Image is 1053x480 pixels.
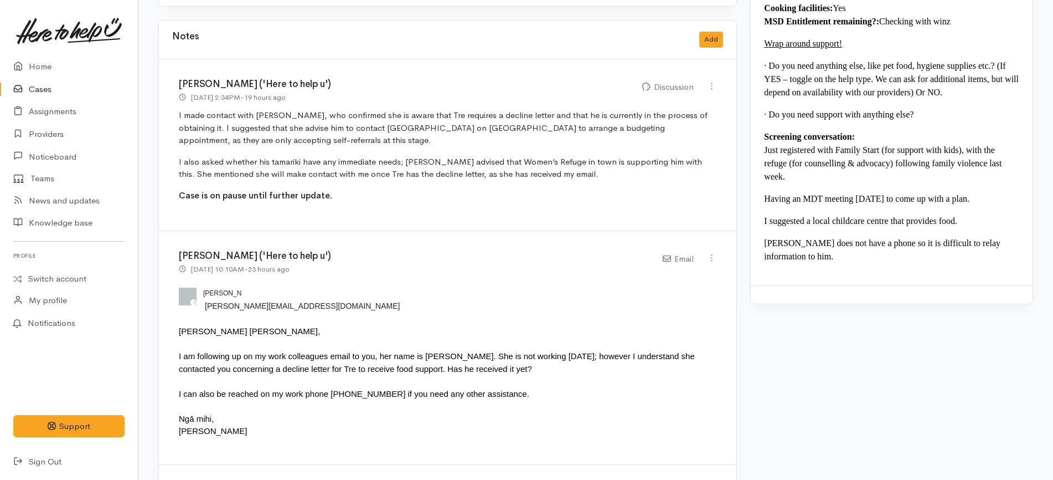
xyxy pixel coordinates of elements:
h3: [PERSON_NAME] ('Here to help u') [179,79,629,90]
div: I can also be reached on my work phone [PHONE_NUMBER] if you need any other assistance. [179,388,716,401]
div: - [179,91,286,103]
p: I made contact with [PERSON_NAME], who confirmed she is aware that Tre requires a decline letter ... [179,109,716,147]
p: I suggested a local childcare centre that provides food. [764,215,1019,228]
div: ​ ​ [203,300,718,312]
time: [DATE] 10:10AM [191,264,244,274]
p: [PERSON_NAME] does not have a phone so it is difficult to relay information to him. [764,237,1019,263]
div: I am following up on my work colleagues email to you, her name is [PERSON_NAME]. She is not worki... [179,350,716,375]
p: · Do you need anything else, like pet food, hygiene supplies etc.? (If YES – toggle on the help t... [764,59,1019,99]
button: Add [699,32,723,48]
h3: [PERSON_NAME] ('Here to help u') [179,251,649,262]
u: Wrap around support! [764,39,842,48]
div: [PERSON_NAME] [179,425,716,438]
b: Screening conversation: [764,132,855,141]
h6: Profile [13,248,125,263]
p: Having an MDT meeting [DATE] to come up with a plan. [764,192,1019,206]
button: Support [13,415,125,438]
p: I also asked whether his tamariki have any immediate needs; [PERSON_NAME] advised that Women’s Re... [179,156,716,181]
time: 23 hours ago [248,264,290,274]
div: [PERSON_NAME] [PERSON_NAME], [179,325,716,338]
time: 19 hours ago [244,93,286,102]
div: - [179,263,290,275]
b: MSD Entitlement remaining?: [764,17,879,26]
span:  [194,300,197,305]
div: Email [663,253,694,265]
span: [PERSON_NAME][EMAIL_ADDRESS][DOMAIN_NAME] [205,302,400,310]
h3: Notes [172,32,199,48]
b: Cooking facilities: [764,3,833,13]
span: [PERSON_NAME] [203,288,242,299]
strong: Case is on pause until further update. [179,190,332,201]
p: Just registered with Family Start (for support with kids), with the refuge (for counselling & adv... [764,130,1019,183]
p: · Do you need support with anything else? [764,108,1019,121]
div: Ngā mihi, [179,413,716,426]
div: Discussion [642,81,694,94]
time: [DATE] 2:34PM [191,93,240,102]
